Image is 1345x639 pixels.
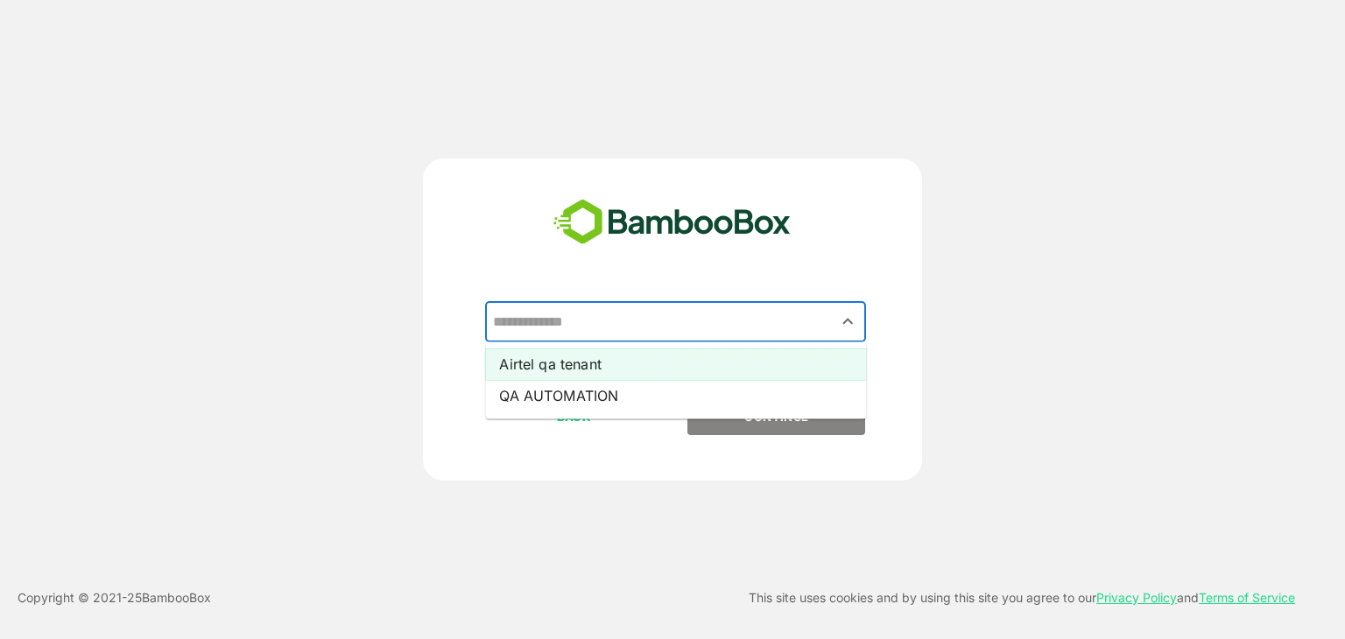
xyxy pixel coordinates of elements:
[1096,590,1177,605] a: Privacy Policy
[749,587,1295,608] p: This site uses cookies and by using this site you agree to our and
[485,380,866,411] li: QA AUTOMATION
[1199,590,1295,605] a: Terms of Service
[836,310,860,334] button: Close
[544,193,800,251] img: bamboobox
[485,348,866,380] li: Airtel qa tenant
[18,587,211,608] p: Copyright © 2021- 25 BambooBox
